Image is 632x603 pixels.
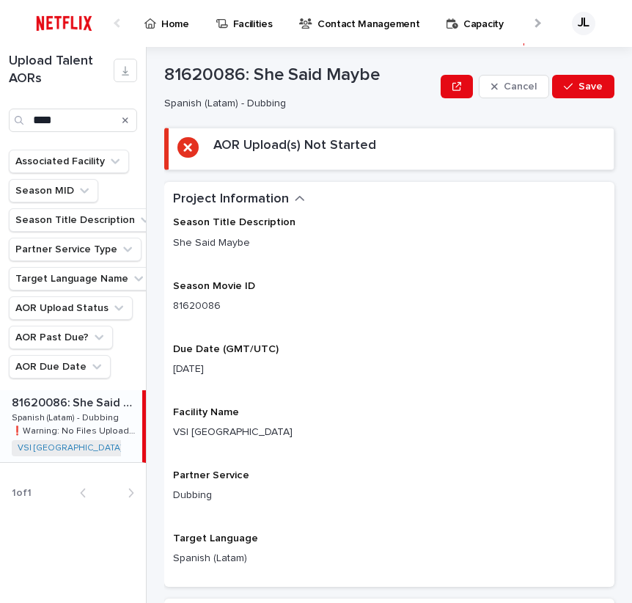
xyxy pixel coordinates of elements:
[479,75,549,98] button: Cancel
[173,235,606,251] p: She Said Maybe
[9,238,142,261] button: Partner Service Type
[9,326,113,349] button: AOR Past Due?
[173,191,305,208] button: Project Information
[164,65,435,86] p: 81620086: She Said Maybe
[173,551,606,566] p: Spanish (Latam)
[164,98,429,110] p: Spanish (Latam) - Dubbing
[572,12,595,35] div: JL
[29,9,99,38] img: ifQbXi3ZQGMSEF7WDB7W
[173,362,606,377] p: [DATE]
[9,109,137,132] input: Search
[12,423,139,436] p: ❗️Warning: No Files Uploaded
[9,53,114,88] h1: Upload Talent AORs
[68,486,107,500] button: Back
[173,533,258,544] span: Target Language
[107,486,146,500] button: Next
[12,410,122,423] p: Spanish (Latam) - Dubbing
[9,355,111,379] button: AOR Due Date
[18,443,122,453] a: VSI [GEOGRAPHIC_DATA]
[173,281,255,291] span: Season Movie ID
[9,179,98,202] button: Season MID
[173,470,249,480] span: Partner Service
[173,344,279,354] span: Due Date (GMT/UTC)
[9,150,129,173] button: Associated Facility
[552,75,614,98] button: Save
[9,208,159,232] button: Season Title Description
[9,267,153,290] button: Target Language Name
[173,407,239,417] span: Facility Name
[173,299,606,314] p: 81620086
[504,81,537,92] span: Cancel
[173,488,606,503] p: Dubbing
[173,217,295,227] span: Season Title Description
[213,137,376,155] h2: AOR Upload(s) Not Started
[173,425,606,440] p: VSI [GEOGRAPHIC_DATA]
[9,296,133,320] button: AOR Upload Status
[578,81,603,92] span: Save
[173,191,289,208] h2: Project Information
[12,393,139,410] p: 81620086: She Said Maybe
